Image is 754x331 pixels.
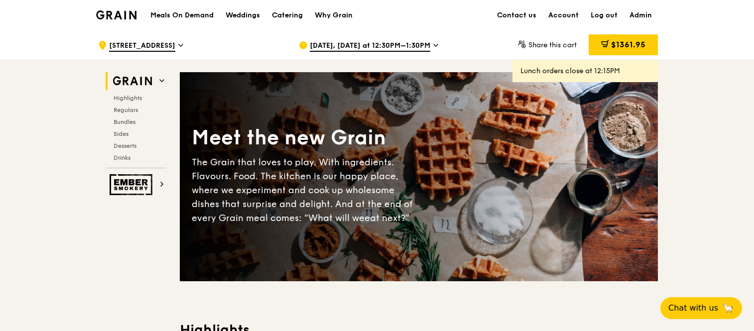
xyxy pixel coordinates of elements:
[192,155,419,225] div: The Grain that loves to play. With ingredients. Flavours. Food. The kitchen is our happy place, w...
[491,0,542,30] a: Contact us
[585,0,624,30] a: Log out
[660,297,742,319] button: Chat with us🦙
[722,302,734,314] span: 🦙
[110,174,155,195] img: Ember Smokery web logo
[668,302,718,314] span: Chat with us
[114,154,130,161] span: Drinks
[611,40,645,49] span: $1361.95
[624,0,658,30] a: Admin
[220,0,266,30] a: Weddings
[272,0,303,30] div: Catering
[109,41,175,52] span: [STREET_ADDRESS]
[96,10,136,19] img: Grain
[114,130,128,137] span: Sides
[192,124,419,151] div: Meet the new Grain
[114,118,135,125] span: Bundles
[310,41,430,52] span: [DATE], [DATE] at 12:30PM–1:30PM
[365,213,409,223] span: eat next?”
[309,0,359,30] a: Why Grain
[542,0,585,30] a: Account
[114,142,136,149] span: Desserts
[114,107,138,113] span: Regulars
[266,0,309,30] a: Catering
[315,0,353,30] div: Why Grain
[110,72,155,90] img: Grain web logo
[226,0,260,30] div: Weddings
[528,41,577,49] span: Share this cart
[150,10,214,20] h1: Meals On Demand
[520,66,650,76] div: Lunch orders close at 12:15PM
[114,95,142,102] span: Highlights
